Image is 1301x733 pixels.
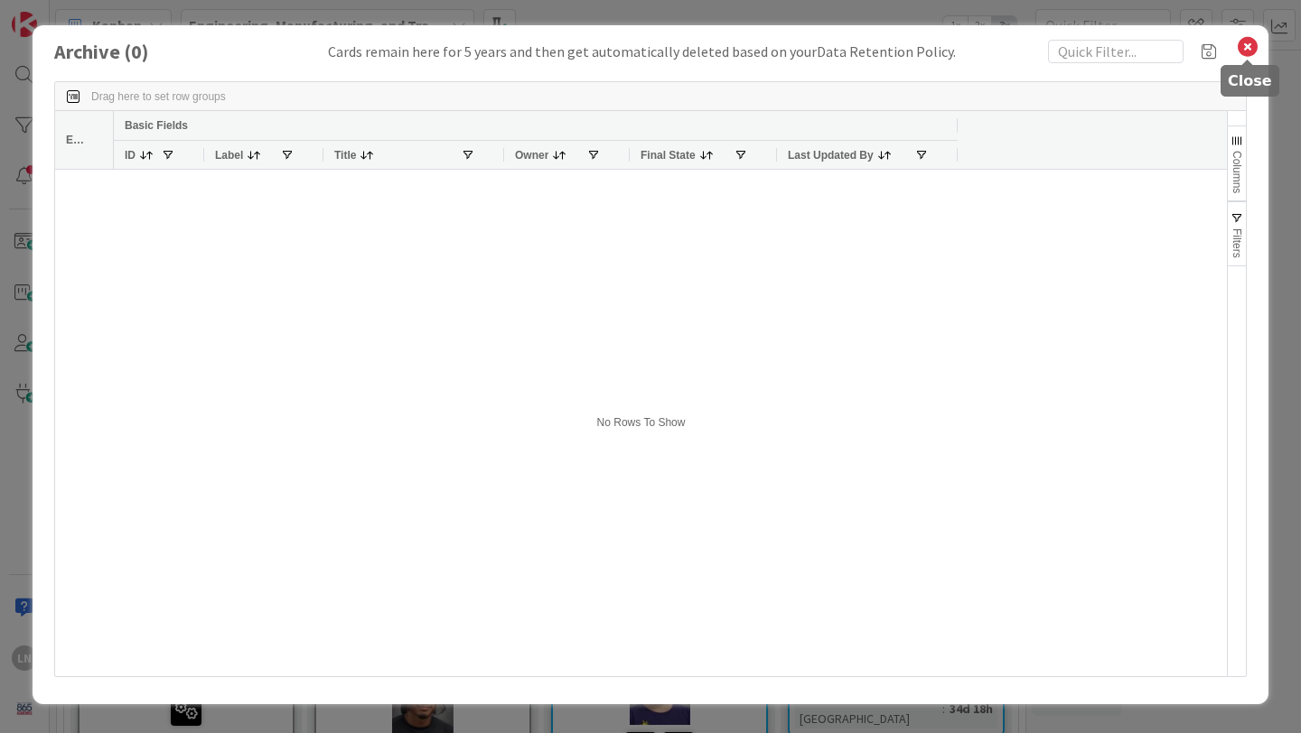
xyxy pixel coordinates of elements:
[1231,151,1243,193] span: Columns
[1228,72,1272,89] h5: Close
[91,90,226,103] div: Row Groups
[1231,228,1243,258] span: Filters
[817,42,953,60] span: Data Retention Policy
[125,149,136,162] span: ID
[91,90,226,103] span: Drag here to set row groups
[125,119,188,132] span: Basic Fields
[515,149,548,162] span: Owner
[788,149,874,162] span: Last Updated By
[334,149,356,162] span: Title
[1048,40,1184,63] input: Quick Filter...
[328,41,956,62] div: Cards remain here for 5 years and then get automatically deleted based on your .
[641,149,696,162] span: Final State
[54,41,235,63] h1: Archive ( 0 )
[215,149,243,162] span: Label
[66,134,85,146] span: Edit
